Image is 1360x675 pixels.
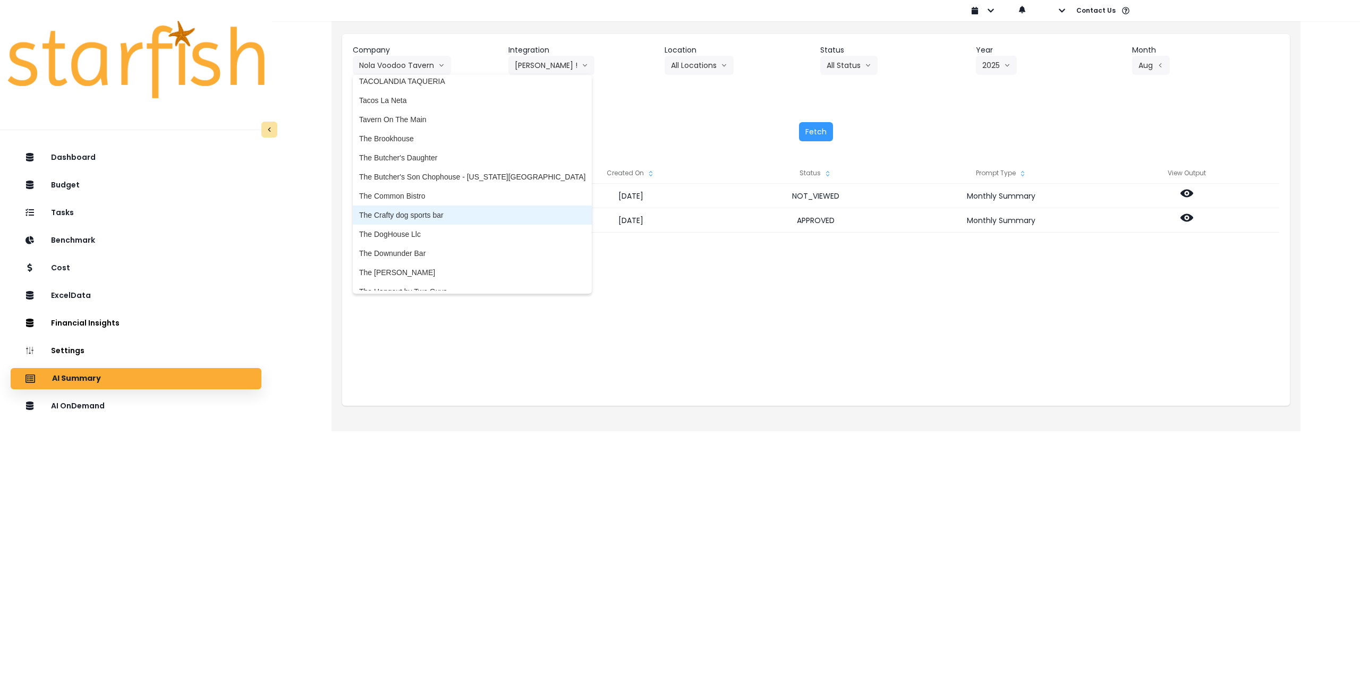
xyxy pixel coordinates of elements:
button: Augarrow left line [1132,56,1170,75]
span: The Hangout by Two Guys [359,286,585,297]
svg: arrow down line [438,60,445,71]
span: Tavern On The Main [359,114,585,125]
p: ExcelData [51,291,91,300]
span: The Crafty dog sports bar [359,210,585,220]
svg: sort [1018,169,1027,178]
button: Financial Insights [11,313,261,334]
p: Cost [51,263,70,272]
button: Cost [11,258,261,279]
button: Fetch [799,122,833,141]
header: Company [353,45,500,56]
div: NOT_VIEWED [724,184,909,208]
p: Budget [51,181,80,190]
span: The Common Bistro [359,191,585,201]
p: AI OnDemand [51,401,105,411]
span: The Butcher's Daughter [359,152,585,163]
span: The DogHouse Llc [359,229,585,240]
button: ExcelData [11,285,261,306]
div: Monthly Summary [908,208,1094,233]
button: Dashboard [11,147,261,168]
header: Year [976,45,1123,56]
button: Settings [11,340,261,362]
span: The [PERSON_NAME] [359,267,585,278]
svg: arrow down line [865,60,871,71]
button: 2025arrow down line [976,56,1017,75]
button: Benchmark [11,230,261,251]
div: [DATE] [538,184,724,208]
header: Month [1132,45,1279,56]
svg: arrow down line [582,60,588,71]
div: Prompt Type [908,163,1094,184]
p: AI Summary [52,374,101,383]
span: The Butcher's Son Chophouse - [US_STATE][GEOGRAPHIC_DATA] [359,172,585,182]
span: TACOLANDIA TAQUERIA [359,76,585,87]
div: View Output [1094,163,1279,184]
svg: arrow left line [1157,60,1163,71]
button: All Statusarrow down line [820,56,878,75]
p: Tasks [51,208,74,217]
svg: arrow down line [721,60,727,71]
header: Status [820,45,967,56]
ul: Nola Voodoo Tavernarrow down line [353,75,592,294]
button: All Locationsarrow down line [665,56,734,75]
svg: sort [647,169,655,178]
header: Integration [508,45,656,56]
p: Benchmark [51,236,95,245]
svg: sort [823,169,832,178]
button: Budget [11,175,261,196]
header: Location [665,45,812,56]
button: [PERSON_NAME] !arrow down line [508,56,594,75]
button: Tasks [11,202,261,224]
button: AI Summary [11,368,261,389]
span: Tacos La Neta [359,95,585,106]
p: Dashboard [51,153,96,162]
button: Nola Voodoo Tavernarrow down line [353,56,451,75]
button: AI OnDemand [11,396,261,417]
span: The Downunder Bar [359,248,585,259]
div: APPROVED [724,208,909,233]
span: The Brookhouse [359,133,585,144]
div: [DATE] [538,208,724,233]
svg: arrow down line [1004,60,1010,71]
div: Monthly Summary [908,184,1094,208]
div: Created On [538,163,724,184]
div: Status [724,163,909,184]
